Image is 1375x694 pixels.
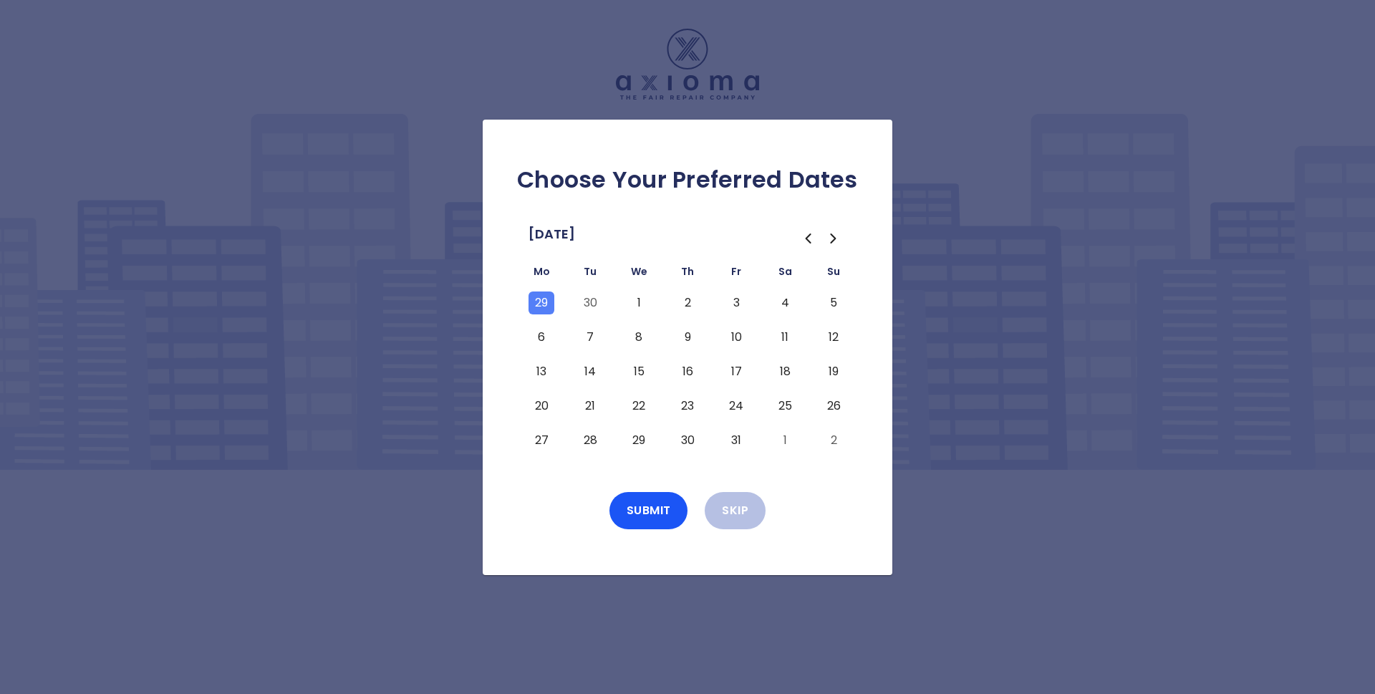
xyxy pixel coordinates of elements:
[529,291,554,314] button: Monday, September 29th, 2025, selected
[663,263,712,286] th: Thursday
[761,263,809,286] th: Saturday
[705,492,766,529] button: Skip
[723,360,749,383] button: Friday, October 17th, 2025
[609,492,688,529] button: Submit
[723,395,749,418] button: Friday, October 24th, 2025
[772,291,798,314] button: Saturday, October 4th, 2025
[723,291,749,314] button: Friday, October 3rd, 2025
[614,263,663,286] th: Wednesday
[675,429,700,452] button: Thursday, October 30th, 2025
[529,326,554,349] button: Monday, October 6th, 2025
[795,226,821,251] button: Go to the Previous Month
[723,429,749,452] button: Friday, October 31st, 2025
[517,263,858,458] table: October 2025
[577,360,603,383] button: Tuesday, October 14th, 2025
[517,263,566,286] th: Monday
[529,223,575,246] span: [DATE]
[723,326,749,349] button: Friday, October 10th, 2025
[675,360,700,383] button: Thursday, October 16th, 2025
[772,395,798,418] button: Saturday, October 25th, 2025
[506,165,869,194] h2: Choose Your Preferred Dates
[821,429,846,452] button: Sunday, November 2nd, 2025
[772,360,798,383] button: Saturday, October 18th, 2025
[821,360,846,383] button: Sunday, October 19th, 2025
[616,29,759,100] img: Logo
[772,429,798,452] button: Saturday, November 1st, 2025
[821,226,846,251] button: Go to the Next Month
[712,263,761,286] th: Friday
[577,326,603,349] button: Tuesday, October 7th, 2025
[626,395,652,418] button: Wednesday, October 22nd, 2025
[772,326,798,349] button: Saturday, October 11th, 2025
[626,429,652,452] button: Wednesday, October 29th, 2025
[529,360,554,383] button: Monday, October 13th, 2025
[809,263,858,286] th: Sunday
[675,395,700,418] button: Thursday, October 23rd, 2025
[626,326,652,349] button: Wednesday, October 8th, 2025
[529,395,554,418] button: Monday, October 20th, 2025
[675,326,700,349] button: Thursday, October 9th, 2025
[577,429,603,452] button: Tuesday, October 28th, 2025
[821,395,846,418] button: Sunday, October 26th, 2025
[566,263,614,286] th: Tuesday
[821,291,846,314] button: Sunday, October 5th, 2025
[626,291,652,314] button: Wednesday, October 1st, 2025
[529,429,554,452] button: Monday, October 27th, 2025
[626,360,652,383] button: Wednesday, October 15th, 2025
[821,326,846,349] button: Sunday, October 12th, 2025
[577,291,603,314] button: Tuesday, September 30th, 2025
[675,291,700,314] button: Thursday, October 2nd, 2025
[577,395,603,418] button: Tuesday, October 21st, 2025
